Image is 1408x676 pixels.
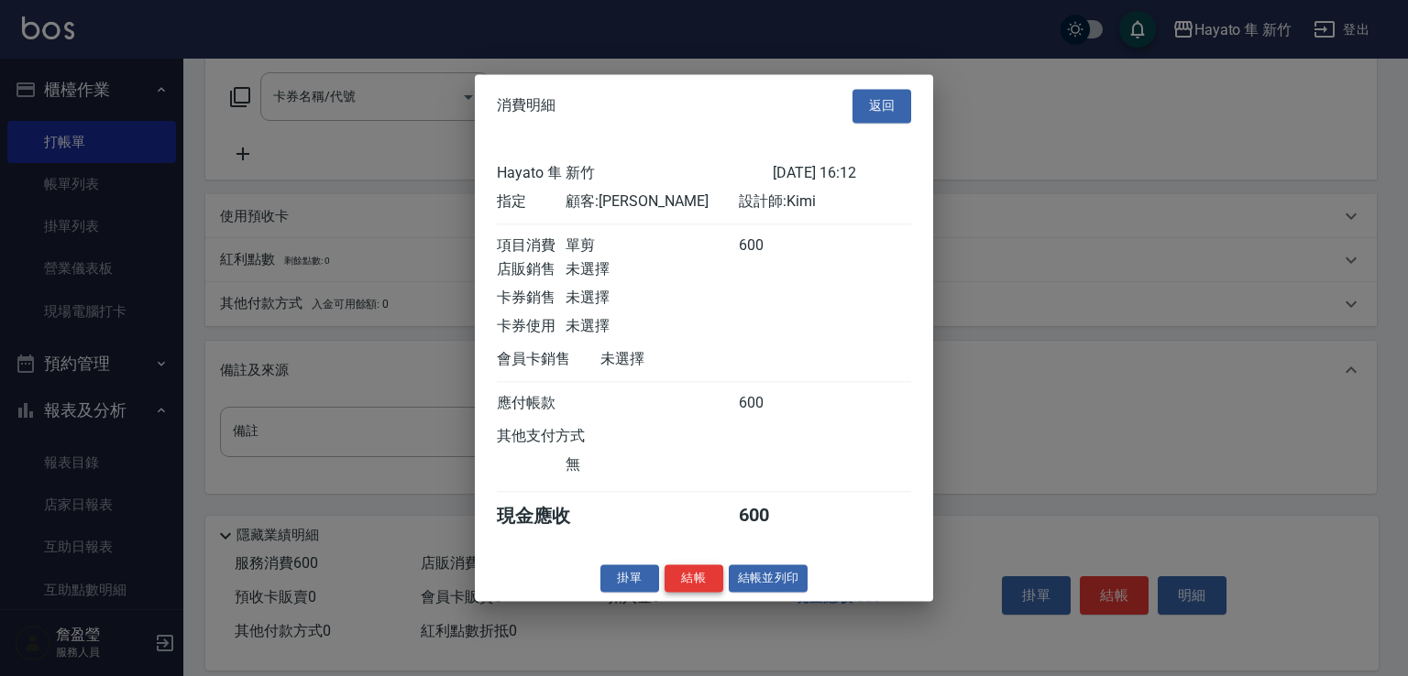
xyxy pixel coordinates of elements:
div: 未選擇 [566,289,738,308]
div: 會員卡銷售 [497,350,600,369]
div: 600 [739,394,808,413]
div: 未選擇 [600,350,773,369]
div: 卡券銷售 [497,289,566,308]
span: 消費明細 [497,97,555,115]
div: 未選擇 [566,260,738,279]
div: 600 [739,504,808,529]
div: 應付帳款 [497,394,566,413]
div: 指定 [497,192,566,212]
button: 結帳 [665,564,723,593]
div: [DATE] 16:12 [773,164,911,183]
button: 掛單 [600,564,659,593]
div: 卡券使用 [497,317,566,336]
div: 店販銷售 [497,260,566,279]
button: 返回 [852,89,911,123]
button: 結帳並列印 [729,564,808,593]
div: 其他支付方式 [497,427,635,446]
div: 設計師: Kimi [739,192,911,212]
div: 未選擇 [566,317,738,336]
div: 無 [566,455,738,474]
div: 項目消費 [497,236,566,256]
div: 現金應收 [497,504,600,529]
div: Hayato 隼 新竹 [497,164,773,183]
div: 顧客: [PERSON_NAME] [566,192,738,212]
div: 單剪 [566,236,738,256]
div: 600 [739,236,808,256]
